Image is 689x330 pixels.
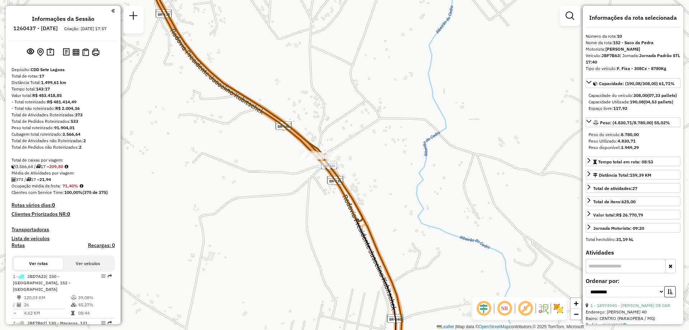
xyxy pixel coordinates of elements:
[11,183,61,189] span: Ocupação média da frota:
[108,321,112,325] em: Rota exportada
[25,46,36,58] button: Exibir sessão original
[11,86,115,92] div: Tempo total:
[589,105,678,112] div: Espaço livre:
[75,112,83,117] strong: 373
[27,320,46,326] span: JBF7B62
[55,106,80,111] strong: R$ 2.004,36
[13,25,58,32] h6: 1260437 - [DATE]
[13,301,17,308] td: /
[71,311,75,315] i: Tempo total em rota
[586,249,680,256] h4: Atividades
[11,177,16,182] i: Total de Atividades
[586,210,680,219] a: Valor total:R$ 26.770,79
[13,274,70,292] span: | 150 - [GEOGRAPHIC_DATA], 152 - [GEOGRAPHIC_DATA]
[45,47,56,58] button: Painel de Sugestão
[24,294,71,301] td: 120,03 KM
[65,164,68,169] i: Meta Caixas/viagem: 224,40 Diferença: -14,60
[52,202,55,208] strong: 0
[586,117,680,127] a: Peso: (4.830,71/8.780,00) 55,02%
[437,324,454,329] a: Leaflet
[101,321,106,325] em: Opções
[13,274,70,292] span: 1 -
[593,212,643,218] div: Valor total:
[617,33,622,39] strong: 10
[83,190,108,195] strong: (375 de 375)
[563,9,577,23] a: Exibir filtros
[622,199,636,204] strong: 625,00
[586,78,680,88] a: Capacidade: (190,08/308,00) 61,71%
[63,257,113,270] button: Ver veículos
[553,303,564,314] img: Exibir/Ocultar setores
[455,324,456,329] span: |
[590,303,670,308] a: 1 - 18974940 - [PERSON_NAME] DE CAR
[586,170,680,180] a: Distância Total:159,39 KM
[11,157,115,163] div: Total de caixas por viagem:
[11,202,115,208] h4: Rotas vários dias:
[593,172,651,178] div: Distância Total:
[589,144,678,151] div: Peso disponível:
[31,67,65,72] strong: CDD Sete Lagoas
[621,145,639,150] strong: 3.949,29
[111,6,115,15] a: Clique aqui para minimizar o painel
[71,118,78,124] strong: 533
[126,9,141,25] a: Nova sessão e pesquisa
[621,132,639,137] strong: 8.780,00
[71,296,76,300] i: % de utilização do peso
[633,93,647,98] strong: 308,00
[62,183,78,189] strong: 71,40%
[586,183,680,193] a: Total de atividades:27
[11,92,115,99] div: Valor total:
[11,170,115,176] div: Média de Atividades por viagem:
[88,242,115,248] h4: Recargas: 0
[647,93,677,98] strong: (07,33 pallets)
[32,15,94,22] h4: Informações da Sessão
[586,276,680,285] label: Ordenar por:
[41,80,66,85] strong: 1.499,61 km
[64,190,83,195] strong: 100,00%
[78,294,112,301] td: 39,08%
[630,172,651,178] span: 159,39 KM
[601,53,620,58] strong: JBF7B63
[605,46,640,52] strong: [PERSON_NAME]
[571,309,581,320] a: Zoom out
[11,131,115,138] div: Cubagem total roteirizado:
[67,211,70,217] strong: 0
[78,301,112,308] td: 45,27%
[586,89,680,115] div: Capacidade: (190,08/308,00) 61,71%
[618,138,636,144] strong: 4.830,71
[496,300,513,317] span: Ocultar NR
[11,164,16,169] i: Cubagem total roteirizado
[586,53,680,65] span: | Jornada:
[14,257,63,270] button: Ver rotas
[475,300,492,317] span: Ocultar deslocamento
[13,310,17,317] td: =
[586,196,680,206] a: Total de itens:625,00
[71,47,81,57] button: Visualizar relatório de Roteirização
[17,296,21,300] i: Distância Total
[586,46,680,52] div: Motorista:
[11,227,115,233] h4: Transportadoras
[586,315,680,322] div: Bairro: CENTRO (PARAOPEBA / MG)
[613,106,627,111] strong: 117,92
[538,303,549,314] img: Fluxo de ruas
[593,199,636,205] div: Total de itens:
[586,14,680,21] h4: Informações da rota selecionada
[11,118,115,125] div: Total de Pedidos Roteirizados:
[39,177,51,182] strong: 21,94
[101,274,106,278] em: Opções
[24,301,71,308] td: 26
[613,40,653,45] strong: 152 - Saco da Pedra
[11,138,115,144] div: Total de Atividades não Roteirizadas:
[574,310,578,319] span: −
[61,47,71,58] button: Logs desbloquear sessão
[11,125,115,131] div: Peso total roteirizado:
[11,112,115,118] div: Total de Atividades Roteirizadas:
[11,163,115,170] div: 3.566,64 / 17 =
[586,223,680,233] a: Jornada Motorista: 09:20
[586,129,680,154] div: Peso: (4.830,71/8.780,00) 55,02%
[586,157,680,166] a: Tempo total em rota: 08:53
[589,132,639,137] span: Peso do veículo:
[36,86,50,92] strong: 143:17
[593,186,637,191] span: Total de atividades:
[616,212,643,218] strong: R$ 26.770,79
